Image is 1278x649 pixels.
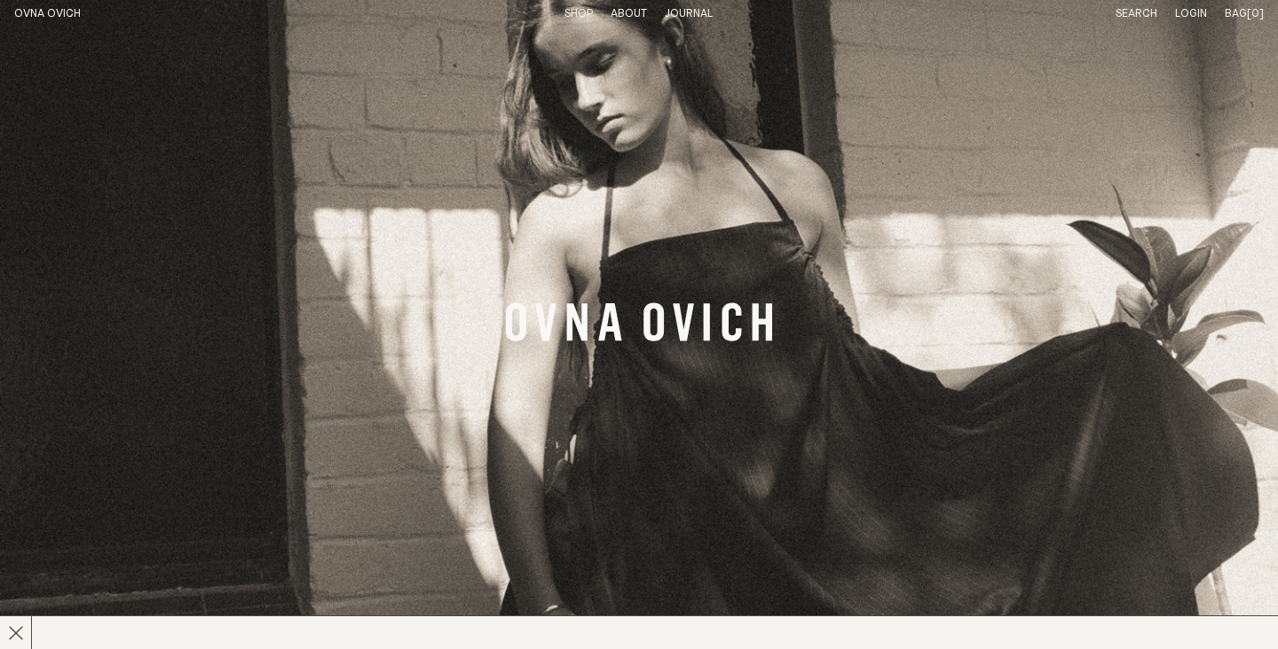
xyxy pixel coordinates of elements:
a: Banner Link [506,302,772,347]
summary: About [611,7,647,22]
a: Journal [665,8,713,20]
span: [0] [1247,8,1264,20]
a: Login [1175,8,1207,20]
a: Home [14,8,81,20]
span: Bag [1225,8,1247,20]
a: Search [1116,8,1157,20]
a: Shop [564,8,593,20]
